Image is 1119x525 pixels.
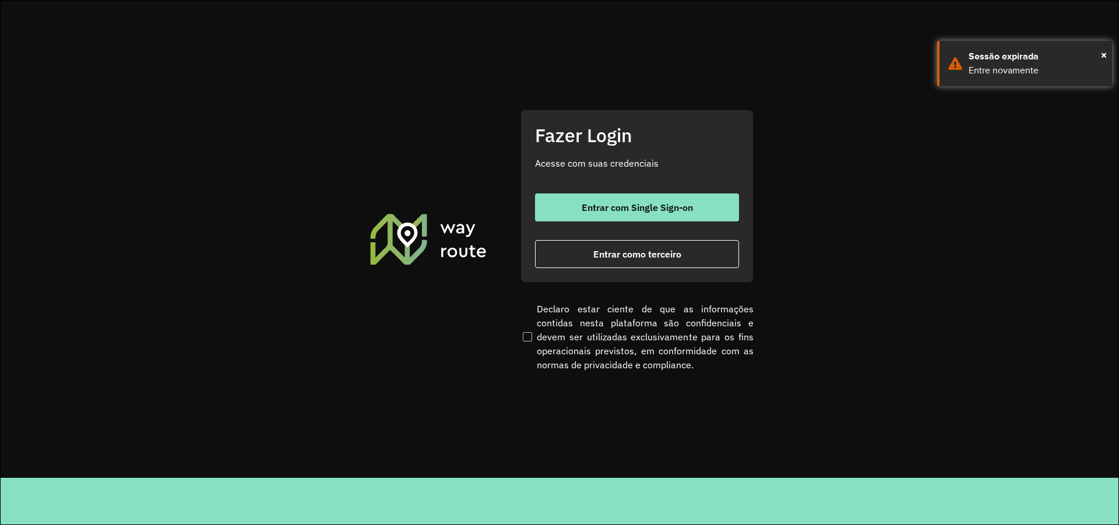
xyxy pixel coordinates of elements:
span: Entrar como terceiro [593,249,681,259]
p: Acesse com suas credenciais [535,156,739,170]
button: Close [1101,46,1107,64]
div: Entre novamente [969,64,1103,77]
button: button [535,193,739,221]
label: Declaro estar ciente de que as informações contidas nesta plataforma são confidenciais e devem se... [520,302,754,372]
button: button [535,240,739,268]
div: Sessão expirada [969,50,1103,64]
h2: Fazer Login [535,124,739,146]
img: Roteirizador AmbevTech [368,212,488,266]
span: × [1101,46,1107,64]
span: Entrar com Single Sign-on [582,203,693,212]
